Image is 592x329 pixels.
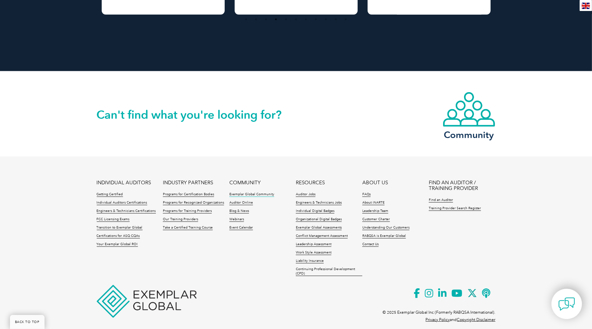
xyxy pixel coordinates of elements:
[229,180,261,186] a: COMMUNITY
[362,180,388,186] a: ABOUT US
[253,16,260,23] button: 2 of 4
[343,16,349,23] button: 11 of 4
[283,16,290,23] button: 5 of 4
[10,315,45,329] a: BACK TO TOP
[296,180,325,186] a: RESOURCES
[296,242,331,247] a: Leadership Assessment
[442,91,496,139] a: Community
[323,16,329,23] button: 9 of 4
[97,242,138,247] a: Your Exemplar Global ROI
[229,226,253,230] a: Event Calendar
[97,192,123,197] a: Getting Certified
[296,250,331,255] a: Work Style Assessment
[296,217,342,222] a: Organizational Digital Badges
[362,209,388,214] a: Leadership Team
[362,242,379,247] a: Contact Us
[163,192,214,197] a: Programs for Certification Bodies
[362,226,410,230] a: Understanding Our Customers
[97,217,130,222] a: FCC Licensing Exams
[163,226,213,230] a: Take a Certified Training Course
[426,316,496,323] p: and
[582,3,590,9] img: en
[229,217,244,222] a: Webinars
[97,180,151,186] a: INDIVIDUAL AUDITORS
[229,209,249,214] a: Blog & News
[229,192,274,197] a: Exemplar Global Community
[296,209,334,214] a: Individual Digital Badges
[97,234,140,239] a: Certifications for ASQ CQAs
[303,16,309,23] button: 7 of 4
[97,285,196,318] img: Exemplar Global
[97,226,143,230] a: Transition to Exemplar Global
[97,209,156,214] a: Engineers & Technicians Certifications
[296,226,342,230] a: Exemplar Global Assessments
[313,16,319,23] button: 8 of 4
[296,267,362,276] a: Continuing Professional Development (CPD)
[263,16,270,23] button: 3 of 4
[429,180,495,191] a: FIND AN AUDITOR / TRAINING PROVIDER
[362,217,390,222] a: Customer Charter
[97,109,296,120] h2: Can't find what you're looking for?
[296,259,324,263] a: Liability Insurance
[296,192,315,197] a: Auditor Jobs
[442,91,496,127] img: icon-community.webp
[163,201,224,205] a: Programs for Recognized Organizations
[97,201,147,205] a: Individual Auditors Certifications
[362,234,406,239] a: RABQSA is Exemplar Global
[558,296,575,312] img: contact-chat.png
[293,16,299,23] button: 6 of 4
[163,180,213,186] a: INDUSTRY PARTNERS
[163,217,198,222] a: Our Training Providers
[383,309,496,316] p: © 2025 Exemplar Global Inc (Formerly RABQSA International).
[229,201,253,205] a: Auditor Online
[429,206,481,211] a: Training Provider Search Register
[362,192,371,197] a: FAQs
[163,209,212,214] a: Programs for Training Providers
[362,201,385,205] a: About iNARTE
[442,131,496,139] h3: Community
[243,16,250,23] button: 1 of 4
[296,234,348,239] a: Conflict Management Assessment
[429,198,453,203] a: Find an Auditor
[296,201,342,205] a: Engineers & Technicians Jobs
[426,317,450,322] a: Privacy Policy
[457,317,496,322] a: Copyright Disclaimer
[333,16,339,23] button: 10 of 4
[273,16,280,23] button: 4 of 4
